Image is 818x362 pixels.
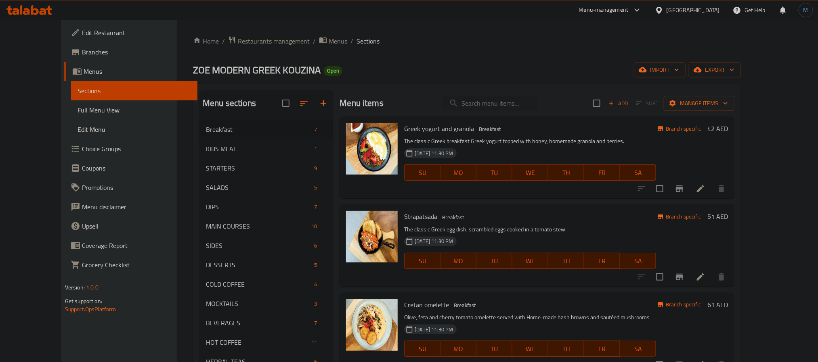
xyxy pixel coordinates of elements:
button: SA [620,341,656,357]
span: TH [552,343,581,355]
a: Restaurants management [228,36,310,46]
a: Coupons [64,158,197,178]
span: Version: [65,282,85,293]
h6: 51 AED [707,211,728,222]
span: MO [444,167,473,179]
span: 7 [311,126,320,133]
span: Sort sections [294,94,314,113]
button: export [689,62,741,77]
span: Cretan omelette [404,299,449,311]
div: items [311,279,320,289]
span: 10 [308,223,320,230]
a: Menu disclaimer [64,197,197,216]
span: FR [587,343,617,355]
span: 9 [311,164,320,172]
span: Manage items [670,98,728,108]
span: Breakfast [206,125,311,134]
div: DESSERTS [206,260,311,270]
button: MO [440,164,476,181]
a: Sections [71,81,197,100]
button: delete [712,267,731,287]
span: WE [516,255,545,267]
span: M [803,6,808,15]
a: Support.OpsPlatform [65,304,116,314]
span: TU [480,167,509,179]
a: Grocery Checklist [64,255,197,275]
span: Breakfast [439,213,468,222]
span: TH [552,255,581,267]
span: SA [623,255,653,267]
span: Add [607,99,629,108]
span: 1.0.0 [86,282,99,293]
input: search [443,96,538,110]
a: Branches [64,42,197,62]
span: [DATE] 11:30 PM [411,326,456,333]
div: Breakfast7 [199,120,333,139]
span: Branch specific [663,301,704,308]
span: Edit Restaurant [82,28,191,37]
span: Sections [78,86,191,96]
div: MOCKTAILS3 [199,294,333,313]
button: SA [620,253,656,269]
span: 4 [311,281,320,288]
div: items [311,183,320,192]
h6: 61 AED [707,299,728,310]
p: The classic Greek egg dish, scrambled eggs cooked in a tomato stew. [404,225,656,235]
img: Greek yogurt and granola [346,123,398,175]
span: Full Menu View [78,105,191,115]
span: Open [324,67,342,74]
button: WE [512,164,548,181]
span: Strapatsada [404,210,437,223]
span: SALADS [206,183,311,192]
span: Grocery Checklist [82,260,191,270]
span: 3 [311,300,320,308]
span: Coverage Report [82,241,191,250]
div: Open [324,66,342,76]
span: Breakfast [476,125,504,134]
a: Edit Menu [71,120,197,139]
div: HOT COFFEE [206,337,308,347]
p: Olive, feta and cherry tomato omelette served with Home-made hash browns and sautéed mushrooms [404,312,656,322]
span: Greek yogurt and granola [404,123,474,135]
div: items [308,221,320,231]
a: Home [193,36,219,46]
span: Upsell [82,221,191,231]
div: COLD COFFEE4 [199,275,333,294]
span: Get support on: [65,296,102,306]
span: WE [516,167,545,179]
img: Cretan omelette [346,299,398,351]
span: STARTERS [206,163,311,173]
button: FR [584,253,620,269]
span: Breakfast [451,301,479,310]
button: WE [512,341,548,357]
button: Branch-specific-item [670,179,689,198]
span: export [695,65,734,75]
span: Select section [588,95,605,112]
span: MAIN COURSES [206,221,308,231]
button: MO [440,341,476,357]
a: Edit menu item [696,272,705,282]
div: [GEOGRAPHIC_DATA] [667,6,720,15]
button: MO [440,253,476,269]
span: [DATE] 11:30 PM [411,150,456,157]
button: Manage items [664,96,734,111]
button: Add section [314,94,333,113]
div: KIDS MEAL [206,144,311,154]
a: Coverage Report [64,236,197,255]
span: Branch specific [663,213,704,221]
div: KIDS MEAL1 [199,139,333,158]
button: TH [548,253,584,269]
span: Restaurants management [238,36,310,46]
span: Select section first [631,97,664,110]
span: BEVERAGES [206,318,311,328]
button: FR [584,341,620,357]
span: MO [444,255,473,267]
button: SU [404,164,440,181]
span: Select to update [651,180,668,197]
span: Add item [605,97,631,110]
span: SA [623,343,653,355]
div: items [311,241,320,250]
